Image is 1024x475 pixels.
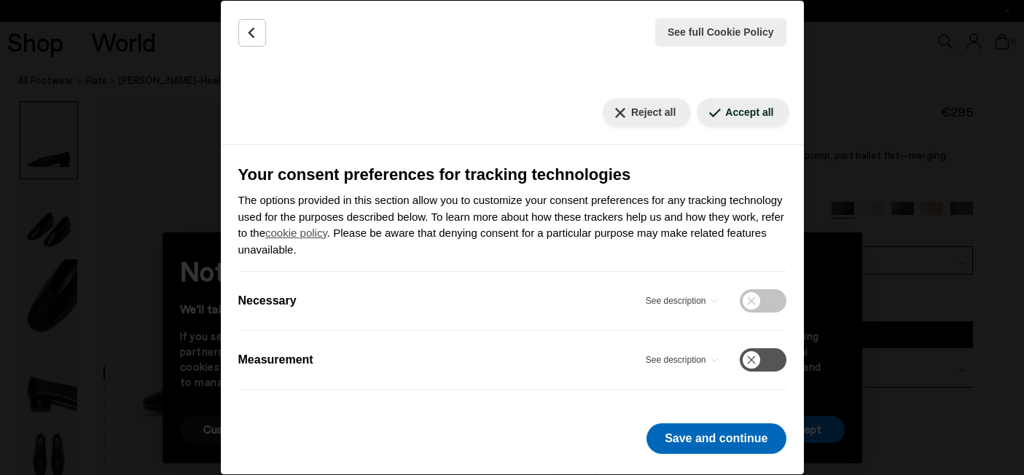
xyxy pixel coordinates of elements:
[238,19,266,47] button: Back
[265,227,327,239] a: cookie policy - link opens in a new tab
[655,18,786,47] button: See full Cookie Policy
[238,162,786,187] h3: Your consent preferences for tracking technologies
[646,348,722,372] button: Measurement - See description
[603,98,691,127] button: Reject all
[238,351,313,369] label: Measurement
[646,423,786,454] button: Save and continue
[238,192,786,258] p: The options provided in this section allow you to customize your consent preferences for any trac...
[646,289,722,313] button: Necessary - See description
[697,98,789,127] button: Accept all
[238,292,297,310] label: Necessary
[668,25,774,40] span: See full Cookie Policy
